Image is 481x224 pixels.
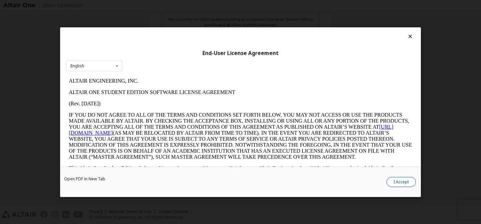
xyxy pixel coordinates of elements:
p: ALTAIR ENGINEERING, INC. [3,3,346,9]
div: English [70,64,84,68]
button: I Accept [386,177,416,187]
p: IF YOU DO NOT AGREE TO ALL OF THE TERMS AND CONDITIONS SET FORTH BELOW, YOU MAY NOT ACCESS OR USE... [3,37,346,85]
a: Open PDF in New Tab [64,177,105,181]
p: ALTAIR ONE STUDENT EDITION SOFTWARE LICENSE AGREEMENT [3,14,346,20]
a: [URL][DOMAIN_NAME] [3,49,327,60]
p: This Altair One Student Edition Software License Agreement (“Agreement”) is between Altair Engine... [3,90,346,114]
div: End-User License Agreement [66,50,415,56]
p: (Rev. [DATE]) [3,25,346,31]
